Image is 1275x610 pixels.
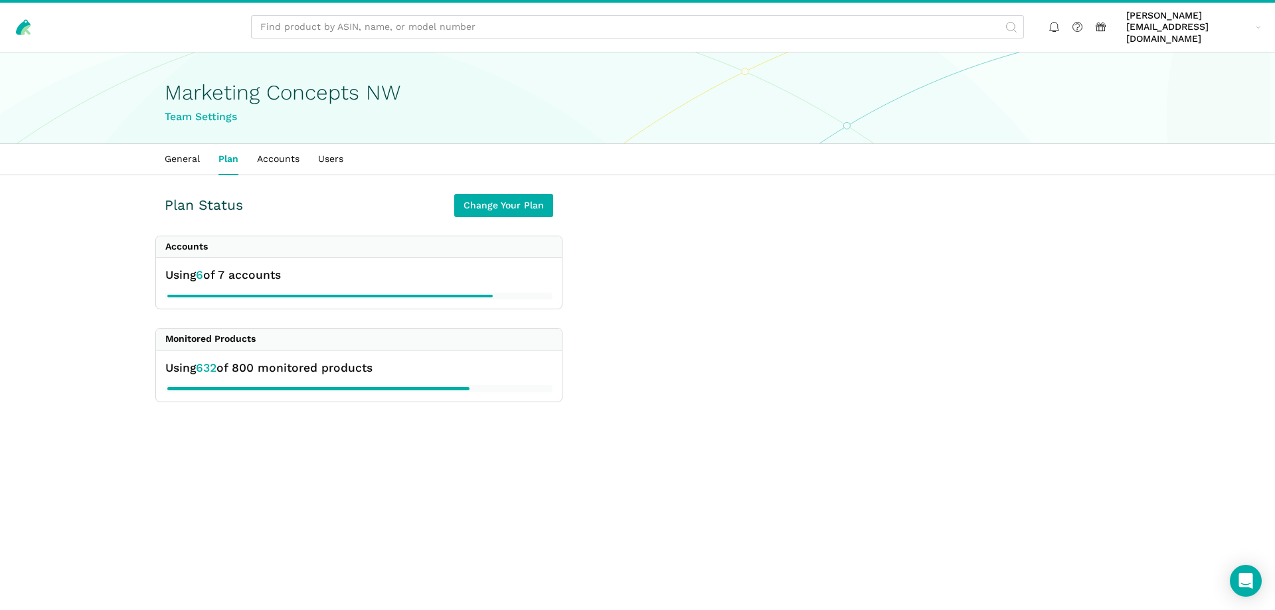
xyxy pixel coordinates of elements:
a: General [155,144,209,175]
span: 6 [196,268,203,281]
span: [PERSON_NAME][EMAIL_ADDRESS][DOMAIN_NAME] [1126,10,1251,45]
input: Find product by ASIN, name, or model number [251,15,1024,38]
h1: Marketing Concepts NW [165,81,1110,104]
div: Using of 7 accounts [165,267,552,283]
span: 632 [196,361,216,374]
h3: Plan Status [165,196,243,214]
div: Accounts [165,241,208,253]
div: Using of 800 monitored products [165,360,552,376]
a: Change Your Plan [454,194,553,217]
a: Users [309,144,353,175]
a: [PERSON_NAME][EMAIL_ADDRESS][DOMAIN_NAME] [1122,7,1266,47]
a: Plan [209,144,248,175]
div: Team Settings [165,109,1110,125]
div: Open Intercom Messenger [1230,565,1262,597]
div: Monitored Products [165,333,256,345]
a: Accounts [248,144,309,175]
